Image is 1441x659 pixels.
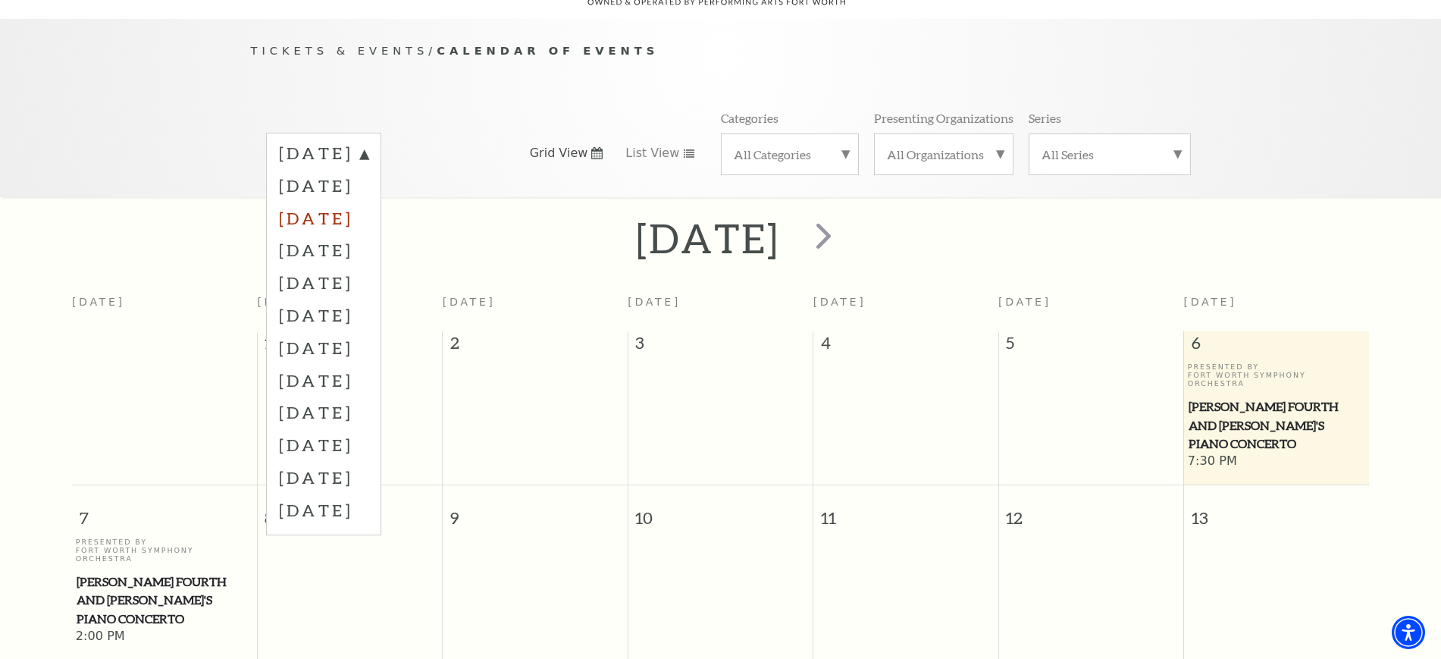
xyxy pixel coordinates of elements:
[1188,362,1365,388] p: Presented By Fort Worth Symphony Orchestra
[258,485,442,538] span: 8
[721,110,778,126] p: Categories
[628,485,813,538] span: 10
[279,396,368,428] label: [DATE]
[628,296,681,308] span: [DATE]
[72,485,257,538] span: 7
[251,42,1191,61] p: /
[279,331,368,364] label: [DATE]
[1189,397,1364,453] span: [PERSON_NAME] Fourth and [PERSON_NAME]'s Piano Concerto
[1392,616,1425,649] div: Accessibility Menu
[628,331,813,362] span: 3
[813,331,998,362] span: 4
[279,169,368,202] label: [DATE]
[1184,296,1237,308] span: [DATE]
[279,266,368,299] label: [DATE]
[279,142,368,169] label: [DATE]
[251,44,429,57] span: Tickets & Events
[279,461,368,494] label: [DATE]
[443,296,496,308] span: [DATE]
[1188,397,1365,453] a: Brahms Fourth and Grieg's Piano Concerto
[443,331,627,362] span: 2
[1188,453,1365,470] span: 7:30 PM
[279,299,368,331] label: [DATE]
[279,494,368,526] label: [DATE]
[76,538,253,563] p: Presented By Fort Worth Symphony Orchestra
[1184,331,1369,362] span: 6
[1029,110,1061,126] p: Series
[874,110,1013,126] p: Presenting Organizations
[813,296,866,308] span: [DATE]
[437,44,659,57] span: Calendar of Events
[279,234,368,266] label: [DATE]
[530,145,588,162] span: Grid View
[257,296,310,308] span: [DATE]
[76,629,253,645] span: 2:00 PM
[1042,146,1178,162] label: All Series
[258,331,442,362] span: 1
[76,573,253,629] a: Brahms Fourth and Grieg's Piano Concerto
[1184,485,1369,538] span: 13
[77,573,252,629] span: [PERSON_NAME] Fourth and [PERSON_NAME]'s Piano Concerto
[887,146,1001,162] label: All Organizations
[443,485,627,538] span: 9
[813,485,998,538] span: 11
[72,287,257,331] th: [DATE]
[625,145,679,162] span: List View
[999,331,1183,362] span: 5
[794,212,849,265] button: next
[279,364,368,397] label: [DATE]
[279,428,368,461] label: [DATE]
[279,202,368,234] label: [DATE]
[998,296,1051,308] span: [DATE]
[734,146,846,162] label: All Categories
[999,485,1183,538] span: 12
[636,214,779,262] h2: [DATE]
